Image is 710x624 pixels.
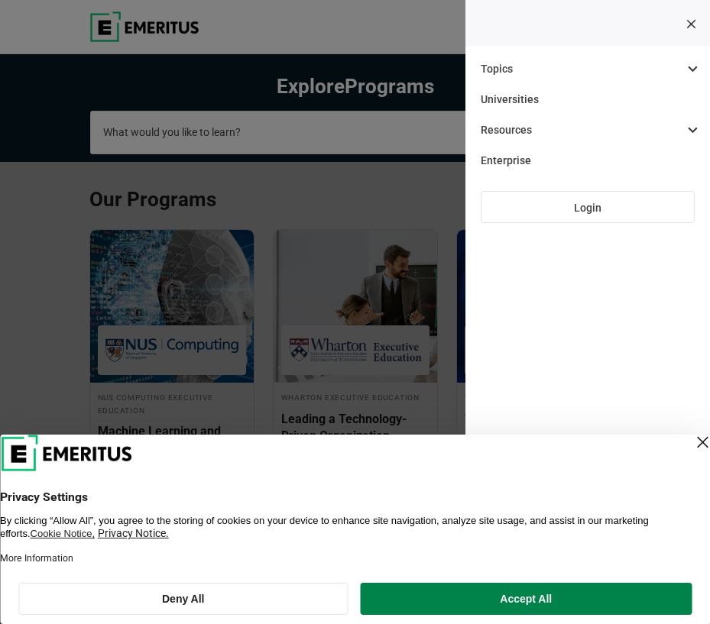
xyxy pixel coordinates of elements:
[473,115,702,145] a: Resources
[473,145,702,176] a: Enterprise
[686,19,704,30] button: Toggle Menu
[473,84,702,115] a: Universities
[481,191,695,223] a: Login
[473,53,702,84] a: Topics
